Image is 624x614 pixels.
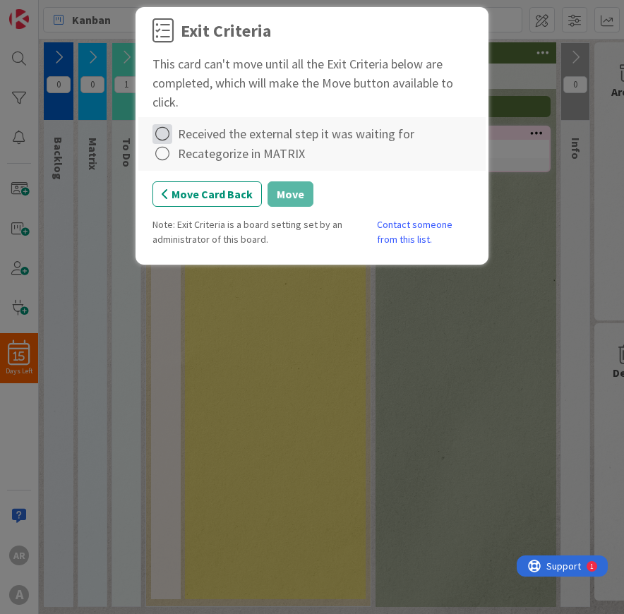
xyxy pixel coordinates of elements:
div: Exit Criteria [181,18,271,44]
span: Support [30,2,64,19]
div: This card can't move until all the Exit Criteria below are completed, which will make the Move bu... [152,54,472,112]
div: Recategorize in MATRIX [178,144,305,163]
div: Received the external step it was waiting for [178,124,414,143]
button: Move [268,181,313,207]
a: Contact someone from this list. [377,217,472,247]
button: Move Card Back [152,181,262,207]
div: Note: Exit Criteria is a board setting set by an administrator of this board. [152,217,472,247]
div: 1 [73,6,77,17]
